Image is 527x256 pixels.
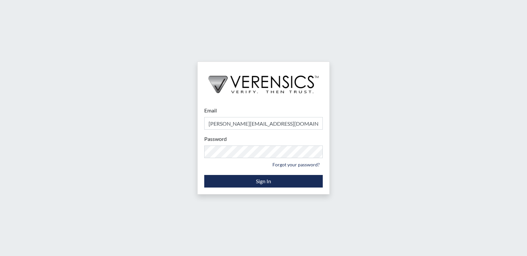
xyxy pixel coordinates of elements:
a: Forgot your password? [269,159,323,170]
label: Email [204,107,217,114]
label: Password [204,135,227,143]
input: Email [204,117,323,130]
button: Sign In [204,175,323,188]
img: logo-wide-black.2aad4157.png [198,62,329,100]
